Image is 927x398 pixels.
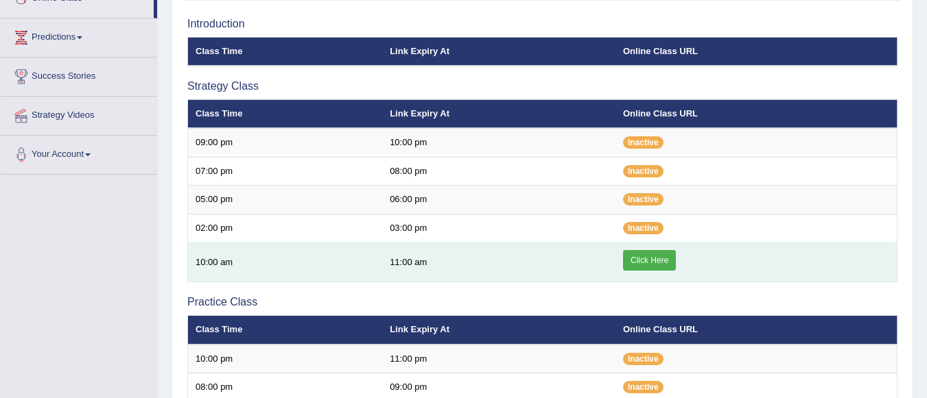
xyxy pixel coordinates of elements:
span: Inactive [623,353,664,365]
th: Class Time [188,316,383,345]
td: 03:00 pm [382,214,615,242]
td: 05:00 pm [188,186,383,214]
td: 10:00 am [188,242,383,282]
td: 11:00 am [382,242,615,282]
a: Predictions [1,18,157,53]
td: 06:00 pm [382,186,615,214]
th: Online Class URL [615,99,897,128]
span: Inactive [623,222,664,234]
a: Your Account [1,136,157,170]
td: 08:00 pm [382,157,615,186]
a: Success Stories [1,58,157,92]
td: 09:00 pm [188,128,383,157]
th: Link Expiry At [382,99,615,128]
span: Inactive [623,136,664,149]
th: Link Expiry At [382,316,615,345]
td: 10:00 pm [188,345,383,373]
a: Click Here [623,250,676,271]
td: 10:00 pm [382,128,615,157]
th: Online Class URL [615,37,897,66]
h3: Introduction [187,18,897,30]
span: Inactive [623,381,664,393]
th: Class Time [188,99,383,128]
td: 07:00 pm [188,157,383,186]
span: Inactive [623,193,664,206]
th: Link Expiry At [382,37,615,66]
th: Online Class URL [615,316,897,345]
h3: Strategy Class [187,80,897,92]
td: 02:00 pm [188,214,383,242]
h3: Practice Class [187,296,897,308]
a: Strategy Videos [1,97,157,131]
td: 11:00 pm [382,345,615,373]
th: Class Time [188,37,383,66]
span: Inactive [623,165,664,177]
